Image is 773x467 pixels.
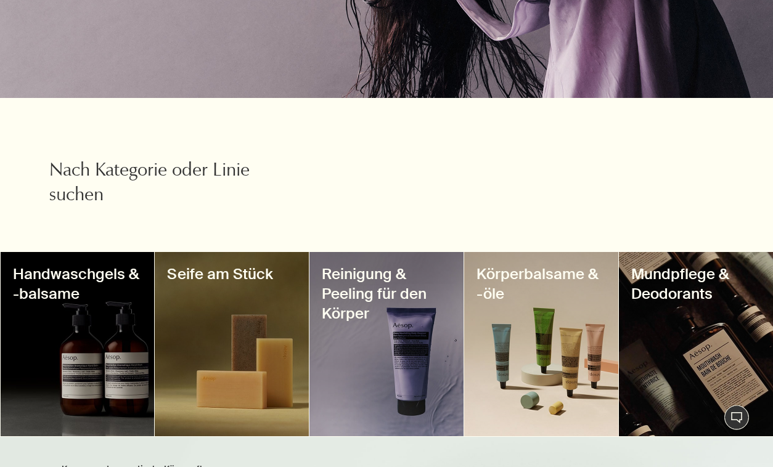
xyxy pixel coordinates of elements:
h3: Seife am Stück [167,264,297,284]
h3: Reinigung & Peeling für den Körper [322,264,451,323]
a: Hand Wash and Hand Balm bottlesHandwaschgels & -balsame [1,252,155,436]
h3: Mundpflege & Deodorants [631,264,761,304]
h3: Körperbalsame & -öle [476,264,606,304]
a: Mouthwash bottlesMundpflege & Deodorants [619,252,773,436]
h3: Handwaschgels & -balsame [13,264,142,304]
a: Three bar soaps sitting togetherSeife am Stück [155,252,309,436]
a: Eleos nourishing body cleanser tubeReinigung & Peeling für den Körper [309,252,464,436]
button: Live-Support Chat [724,405,749,430]
a: Four body balm tubesKörperbalsame & -öle [464,252,618,436]
h2: Nach Kategorie oder Linie suchen [49,160,274,209]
